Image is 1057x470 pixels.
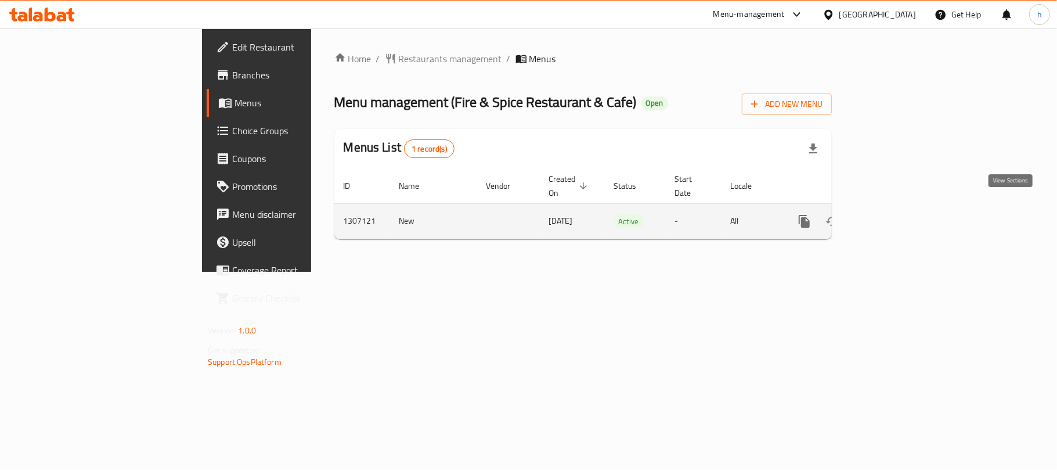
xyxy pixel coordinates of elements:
span: Menus [235,96,369,110]
button: Change Status [818,207,846,235]
span: Created On [549,172,591,200]
div: Total records count [404,139,454,158]
a: Branches [207,61,378,89]
a: Menus [207,89,378,117]
span: Active [614,215,644,228]
span: Grocery Checklist [232,291,369,305]
div: [GEOGRAPHIC_DATA] [839,8,916,21]
button: Add New Menu [742,94,832,115]
div: Active [614,214,644,228]
span: Add New Menu [751,97,822,112]
th: Actions [781,168,911,204]
div: Menu-management [713,8,785,21]
span: Vendor [486,179,526,193]
span: 1 record(s) [405,143,454,155]
nav: breadcrumb [334,52,832,66]
a: Choice Groups [207,117,378,145]
a: Edit Restaurant [207,33,378,61]
span: 1.0.0 [238,323,256,338]
span: Choice Groups [232,124,369,138]
td: All [721,203,781,239]
span: Version: [208,323,236,338]
span: Coverage Report [232,263,369,277]
div: Open [641,96,668,110]
span: ID [344,179,366,193]
span: Coupons [232,152,369,166]
span: Branches [232,68,369,82]
a: Upsell [207,228,378,256]
a: Support.OpsPlatform [208,354,282,369]
button: more [791,207,818,235]
span: Locale [731,179,767,193]
li: / [507,52,511,66]
span: Status [614,179,652,193]
span: Promotions [232,180,369,193]
span: Menu management ( Fire & Spice Restaurant & Cafe ) [334,89,637,115]
table: enhanced table [334,168,911,239]
span: Get support on: [208,343,261,358]
td: New [390,203,477,239]
div: Export file [799,135,827,163]
span: Restaurants management [399,52,502,66]
span: Upsell [232,235,369,249]
span: Open [641,98,668,108]
a: Coupons [207,145,378,173]
span: Menu disclaimer [232,207,369,221]
a: Restaurants management [385,52,502,66]
a: Menu disclaimer [207,200,378,228]
span: Menus [529,52,556,66]
span: h [1037,8,1042,21]
a: Coverage Report [207,256,378,284]
a: Promotions [207,173,378,200]
span: Name [399,179,435,193]
span: [DATE] [549,213,573,228]
span: Edit Restaurant [232,40,369,54]
span: Start Date [675,172,708,200]
td: - [666,203,721,239]
h2: Menus List [344,139,454,158]
a: Grocery Checklist [207,284,378,312]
